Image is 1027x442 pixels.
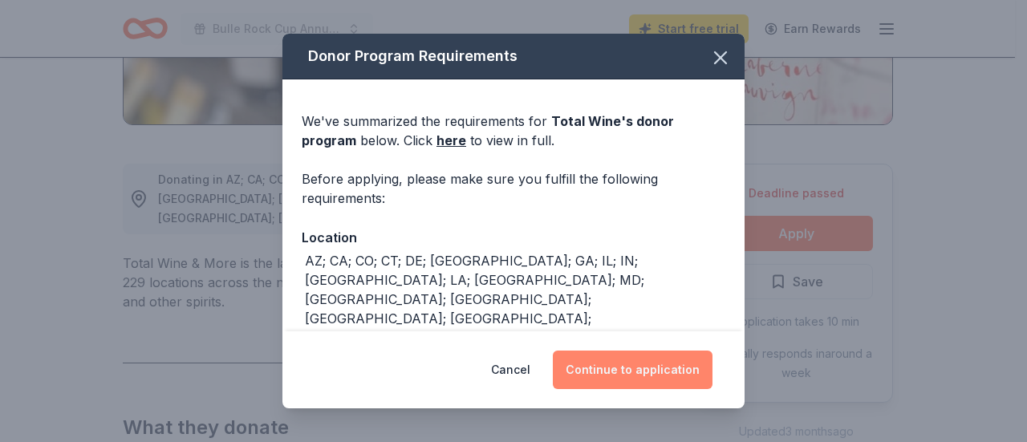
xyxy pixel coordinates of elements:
[553,351,712,389] button: Continue to application
[436,131,466,150] a: here
[302,112,725,150] div: We've summarized the requirements for below. Click to view in full.
[491,351,530,389] button: Cancel
[302,227,725,248] div: Location
[282,34,745,79] div: Donor Program Requirements
[305,251,725,424] div: AZ; CA; CO; CT; DE; [GEOGRAPHIC_DATA]; GA; IL; IN; [GEOGRAPHIC_DATA]; LA; [GEOGRAPHIC_DATA]; MD; ...
[302,169,725,208] div: Before applying, please make sure you fulfill the following requirements:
